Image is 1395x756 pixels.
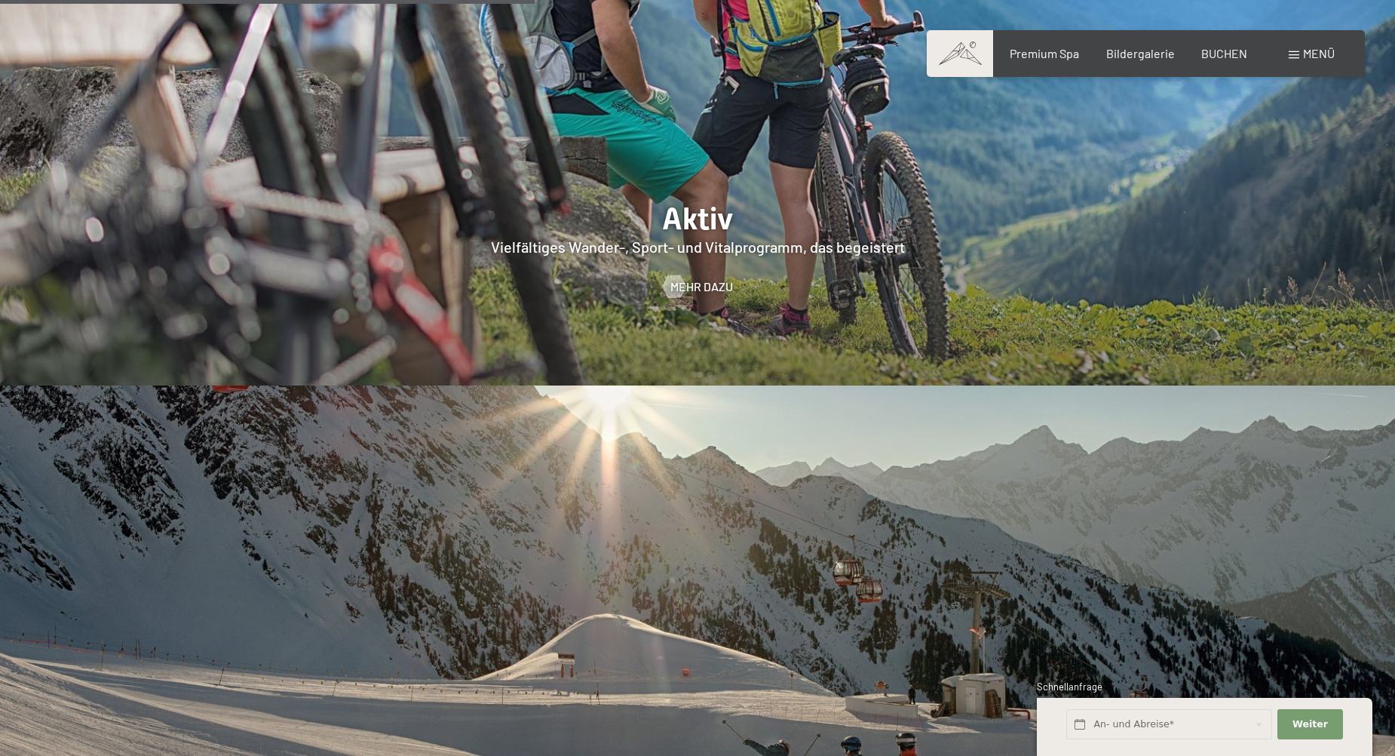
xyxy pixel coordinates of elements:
[1037,681,1102,693] span: Schnellanfrage
[670,278,733,295] span: Mehr dazu
[663,278,733,295] a: Mehr dazu
[1106,46,1175,60] a: Bildergalerie
[1303,46,1335,60] span: Menü
[1201,46,1247,60] a: BUCHEN
[1277,709,1342,740] button: Weiter
[1010,46,1079,60] a: Premium Spa
[1292,718,1328,731] span: Weiter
